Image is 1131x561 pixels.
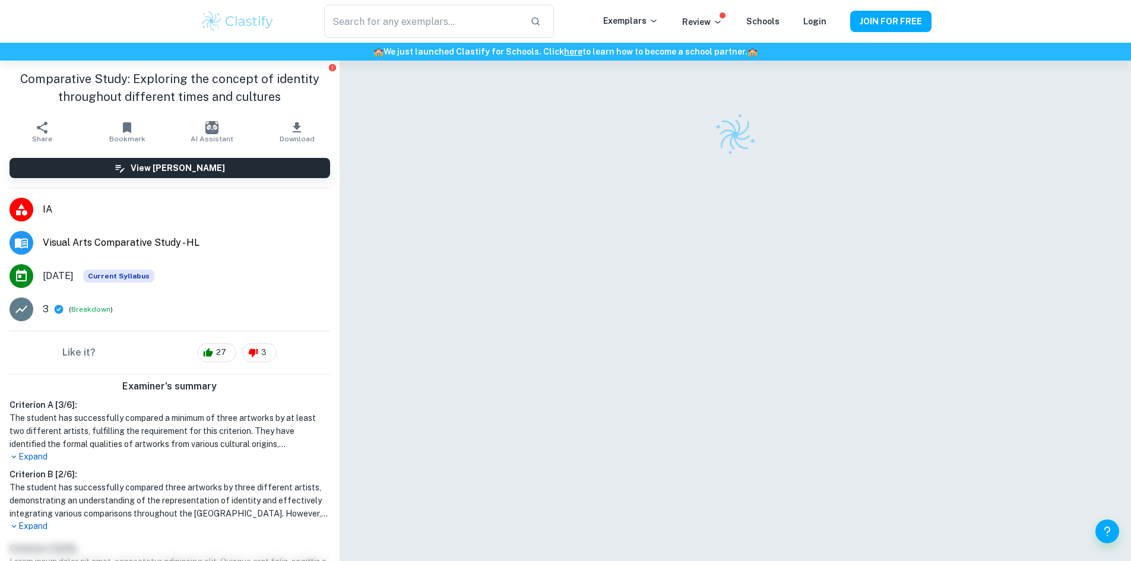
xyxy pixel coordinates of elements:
span: 27 [210,347,233,359]
span: Download [280,135,315,143]
input: Search for any exemplars... [324,5,520,38]
span: Current Syllabus [83,270,154,283]
h6: Criterion A [ 3 / 6 ]: [9,398,330,411]
h6: View [PERSON_NAME] [131,161,225,175]
span: Share [32,135,52,143]
span: Visual Arts Comparative Study - HL [43,236,330,250]
p: Exemplars [603,14,658,27]
span: 🏫 [747,47,758,56]
h6: Examiner's summary [5,379,335,394]
div: 27 [197,343,236,362]
a: here [564,47,582,56]
h6: We just launched Clastify for Schools. Click to learn how to become a school partner. [2,45,1129,58]
span: Bookmark [109,135,145,143]
button: Help and Feedback [1095,519,1119,543]
button: JOIN FOR FREE [850,11,932,32]
button: Download [255,115,340,148]
span: ( ) [69,304,113,315]
button: AI Assistant [170,115,255,148]
p: Expand [9,520,330,533]
a: Login [803,17,826,26]
a: Schools [746,17,780,26]
img: AI Assistant [205,121,218,134]
span: [DATE] [43,269,74,283]
p: Expand [9,451,330,463]
div: 3 [242,343,277,362]
div: This exemplar is based on the current syllabus. Feel free to refer to it for inspiration/ideas wh... [83,270,154,283]
button: Breakdown [71,304,110,315]
button: View [PERSON_NAME] [9,158,330,178]
button: Report issue [328,63,337,72]
h1: The student has successfully compared three artworks by three different artists, demonstrating an... [9,481,330,520]
img: Clastify logo [200,9,275,33]
span: AI Assistant [191,135,233,143]
h1: The student has successfully compared a minimum of three artworks by at least two different artis... [9,411,330,451]
img: Clastify logo [707,107,763,163]
h1: Comparative Study: Exploring the concept of identity throughout different times and cultures [9,70,330,106]
p: 3 [43,302,49,316]
h6: Criterion B [ 2 / 6 ]: [9,468,330,481]
span: IA [43,202,330,217]
span: 🏫 [373,47,384,56]
span: 3 [255,347,273,359]
button: Bookmark [85,115,170,148]
h6: Like it? [62,346,96,360]
p: Review [682,15,723,28]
